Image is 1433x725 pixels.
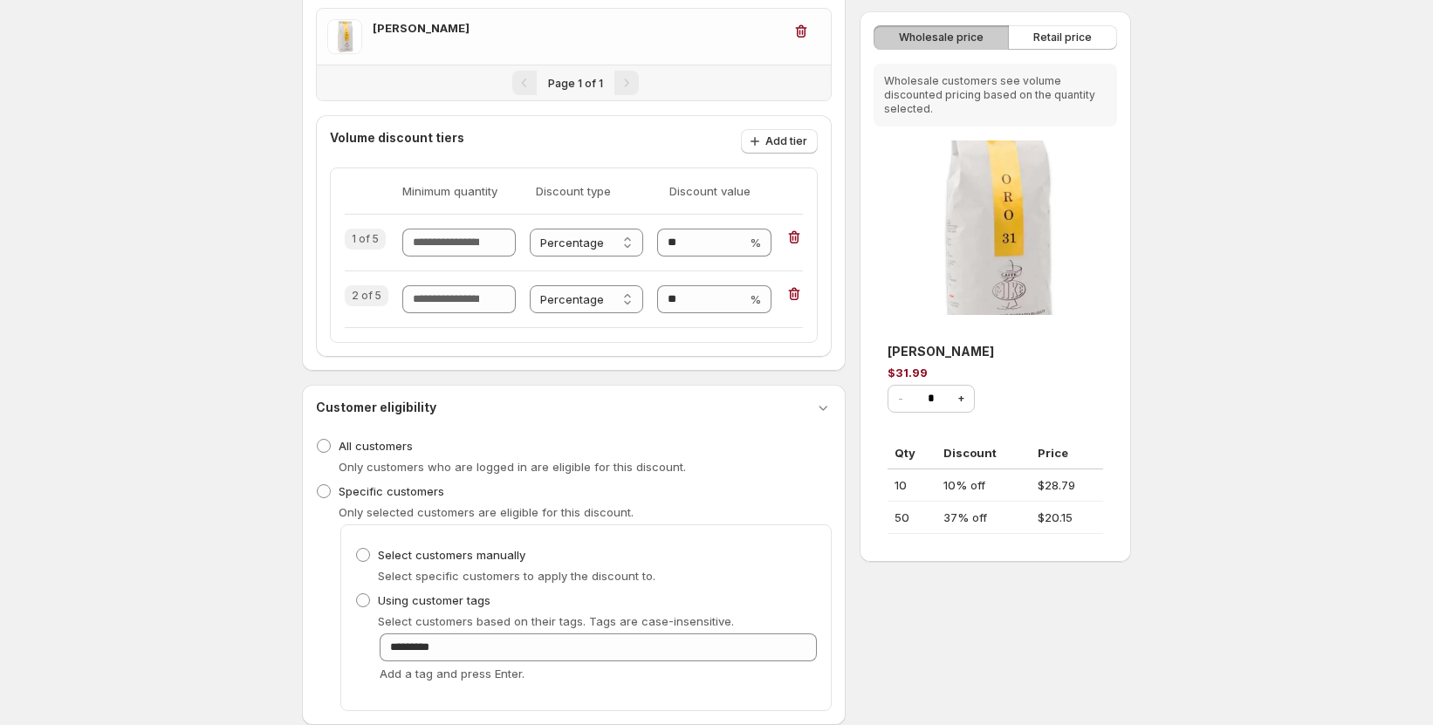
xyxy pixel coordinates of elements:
th: Qty [888,437,936,469]
button: + [950,386,974,411]
span: Select customers based on their tags. Tags are case-insensitive. [378,614,734,628]
span: Using customer tags [378,593,490,607]
span: $31.99 [888,366,928,380]
img: Mike Oro [874,140,1117,315]
span: 1 of 5 [352,232,379,246]
th: Discount [936,437,1031,469]
span: $28.79 [1038,478,1075,492]
span: Add a tag and press Enter. [380,667,525,681]
span: 2 of 5 [352,289,381,303]
h3: Volume discount tiers [330,129,464,154]
span: Discount value [669,182,789,200]
span: Specific customers [339,484,444,498]
span: Minimum quantity [402,182,522,200]
span: Discount type [536,182,655,200]
span: Only customers who are logged in are eligible for this discount. [339,460,686,474]
h3: [PERSON_NAME] [888,343,1103,360]
span: Select specific customers to apply the discount to. [378,569,655,583]
span: Page 1 of 1 [548,77,603,90]
span: % [750,236,761,250]
nav: Pagination [317,65,831,100]
h3: Customer eligibility [316,399,436,416]
button: Wholesale price [874,25,1009,50]
td: 10 [888,469,936,502]
td: 10% off [936,469,1031,502]
h3: [PERSON_NAME] [373,19,782,37]
th: Price [1031,437,1103,469]
span: + [957,392,965,406]
span: All customers [339,439,413,453]
span: $20.15 [1038,510,1073,524]
button: Add tier [741,129,818,154]
span: Only selected customers are eligible for this discount. [339,505,634,519]
span: Retail price [1033,31,1092,44]
td: 50 [888,502,936,534]
span: % [750,292,761,306]
p: Wholesale customers see volume discounted pricing based on the quantity selected. [884,74,1107,116]
span: Wholesale price [899,31,984,44]
span: Add tier [765,134,807,148]
span: Select customers manually [378,548,525,562]
button: Retail price [1008,25,1117,50]
td: 37% off [936,502,1031,534]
